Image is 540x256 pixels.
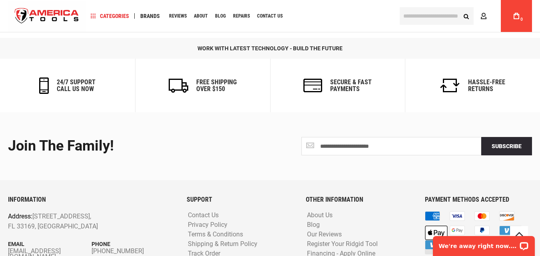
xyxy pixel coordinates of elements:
[196,79,237,93] h6: Free Shipping Over $150
[169,14,187,18] span: Reviews
[481,137,532,155] button: Subscribe
[520,17,523,22] span: 0
[425,196,532,203] h6: PAYMENT METHODS ACCEPTED
[87,11,133,22] a: Categories
[186,221,229,229] a: Privacy Policy
[215,14,226,18] span: Blog
[92,248,175,254] a: [PHONE_NUMBER]
[8,196,175,203] h6: INFORMATION
[492,143,522,149] span: Subscribe
[428,231,540,256] iframe: LiveChat chat widget
[187,196,294,203] h6: SUPPORT
[194,14,208,18] span: About
[253,11,286,22] a: Contact Us
[91,13,129,19] span: Categories
[468,79,505,93] h6: Hassle-Free Returns
[8,240,92,248] p: Email
[229,11,253,22] a: Repairs
[233,14,250,18] span: Repairs
[305,240,380,248] a: Register Your Ridgid Tool
[305,221,322,229] a: Blog
[186,231,245,238] a: Terms & Conditions
[140,13,160,19] span: Brands
[186,212,221,219] a: Contact Us
[458,8,474,24] button: Search
[305,212,335,219] a: About Us
[57,79,96,93] h6: 24/7 support call us now
[305,231,344,238] a: Our Reviews
[92,240,175,248] p: Phone
[306,196,413,203] h6: OTHER INFORMATION
[8,138,264,154] div: Join the Family!
[8,1,86,31] img: America Tools
[186,240,259,248] a: Shipping & Return Policy
[165,11,190,22] a: Reviews
[257,14,283,18] span: Contact Us
[330,79,372,93] h6: secure & fast payments
[211,11,229,22] a: Blog
[137,11,163,22] a: Brands
[8,212,32,220] span: Address:
[8,1,86,31] a: store logo
[8,211,141,232] p: [STREET_ADDRESS], FL 33169, [GEOGRAPHIC_DATA]
[190,11,211,22] a: About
